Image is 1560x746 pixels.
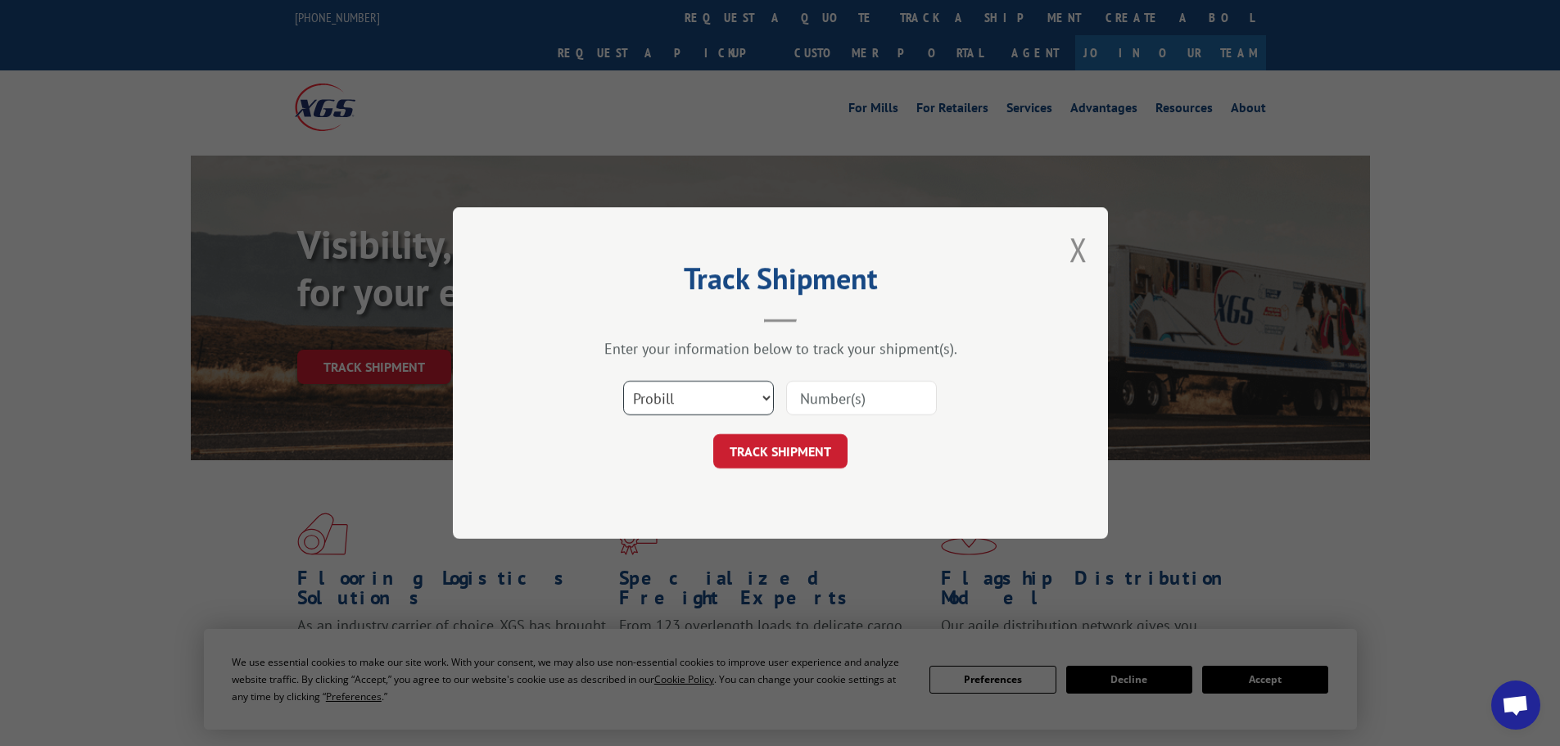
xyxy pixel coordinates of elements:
[1069,228,1087,271] button: Close modal
[535,267,1026,298] h2: Track Shipment
[713,434,848,468] button: TRACK SHIPMENT
[1491,680,1540,730] div: Open chat
[535,339,1026,358] div: Enter your information below to track your shipment(s).
[786,381,937,415] input: Number(s)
